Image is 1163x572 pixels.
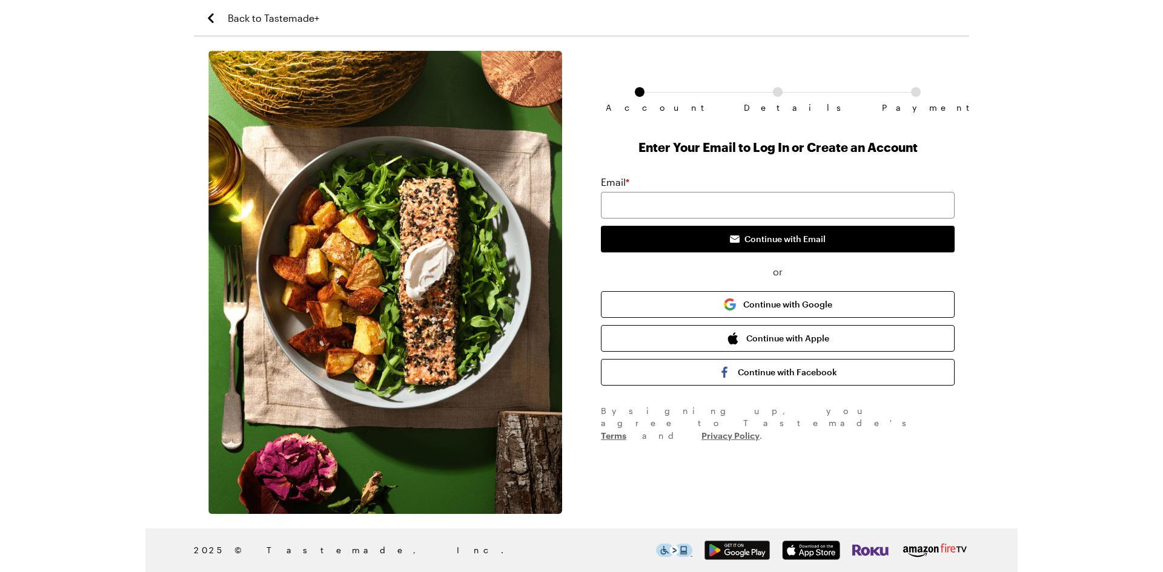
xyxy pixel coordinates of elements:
[228,11,319,25] span: Back to Tastemade+
[601,325,955,352] button: Continue with Apple
[601,265,955,279] span: or
[601,226,955,252] button: Continue with Email
[744,233,826,245] span: Continue with Email
[656,544,692,557] img: This icon serves as a link to download the Level Access assistive technology app for individuals ...
[601,359,955,386] button: Continue with Facebook
[601,87,955,103] ol: Subscription checkout form navigation
[901,541,969,560] img: Amazon Fire TV
[194,544,656,557] span: 2025 © Tastemade, Inc.
[882,103,950,113] span: Payment
[704,541,770,560] img: Google Play
[852,541,889,560] img: Roku
[701,429,760,441] a: Privacy Policy
[601,291,955,318] button: Continue with Google
[782,541,840,560] img: App Store
[601,429,626,441] a: Terms
[744,103,812,113] span: Details
[601,139,955,156] h1: Enter Your Email to Log In or Create an Account
[601,175,629,189] label: Email
[601,405,955,442] div: By signing up , you agree to Tastemade's and .
[606,103,674,113] span: Account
